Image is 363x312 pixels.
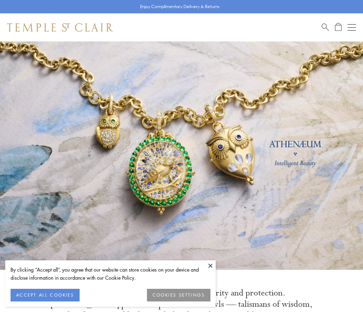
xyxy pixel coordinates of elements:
[322,23,329,32] a: Search
[11,289,80,301] button: ACCEPT ALL COOKIES
[140,3,220,10] p: Enjoy Complimentary Delivery & Returns
[7,23,113,32] img: Temple St. Clair
[335,23,342,32] a: Open Shopping Bag
[348,23,356,32] button: Open navigation
[11,266,210,282] div: By clicking “Accept all”, you agree that our website can store cookies on your device and disclos...
[147,289,210,301] button: COOKIES SETTINGS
